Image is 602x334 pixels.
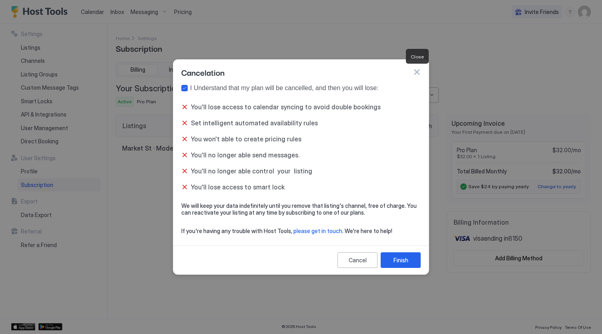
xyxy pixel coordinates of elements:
[181,202,421,216] span: We will keep your data indefinitely until you remove that listing's channel, free of charge. You ...
[293,227,343,234] span: please get in touch.
[181,85,421,92] div: true
[191,103,381,111] span: You'll lose access to calendar syncing to avoid double bookings
[191,135,301,143] span: You won't able to create pricing rules
[349,256,367,264] div: Cancel
[8,307,27,326] iframe: Intercom live chat
[191,119,318,127] span: Set intelligent automated availability rules
[411,54,424,60] span: Close
[181,66,225,78] span: Cancelation
[393,256,408,264] div: Finish
[191,151,299,159] span: You'll no longer able send messages.
[190,85,378,92] div: I Understand that my plan will be cancelled, and then you will lose:
[191,167,312,175] span: You'll no longer able control your listing
[181,227,421,235] span: If you're having any trouble with Host Tools, We're here to help!
[337,252,377,268] button: Cancel
[381,252,421,268] button: Finish
[191,183,285,191] span: You'll lose access to smart lock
